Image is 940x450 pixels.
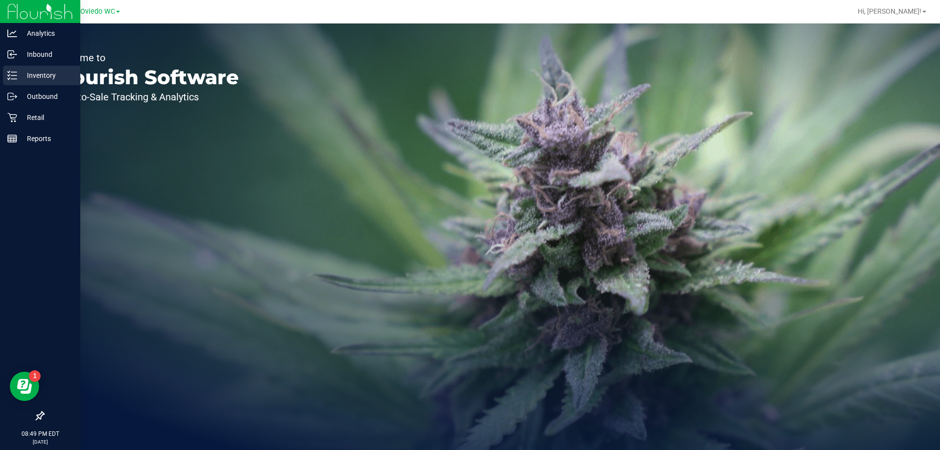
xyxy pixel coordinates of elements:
[17,48,76,60] p: Inbound
[7,134,17,143] inline-svg: Reports
[10,372,39,401] iframe: Resource center
[7,28,17,38] inline-svg: Analytics
[17,112,76,123] p: Retail
[7,92,17,101] inline-svg: Outbound
[17,133,76,144] p: Reports
[53,53,239,63] p: Welcome to
[858,7,921,15] span: Hi, [PERSON_NAME]!
[17,91,76,102] p: Outbound
[4,429,76,438] p: 08:49 PM EDT
[7,71,17,80] inline-svg: Inventory
[7,113,17,122] inline-svg: Retail
[7,49,17,59] inline-svg: Inbound
[17,27,76,39] p: Analytics
[29,370,41,382] iframe: Resource center unread badge
[4,438,76,446] p: [DATE]
[17,70,76,81] p: Inventory
[53,92,239,102] p: Seed-to-Sale Tracking & Analytics
[80,7,115,16] span: Oviedo WC
[53,68,239,87] p: Flourish Software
